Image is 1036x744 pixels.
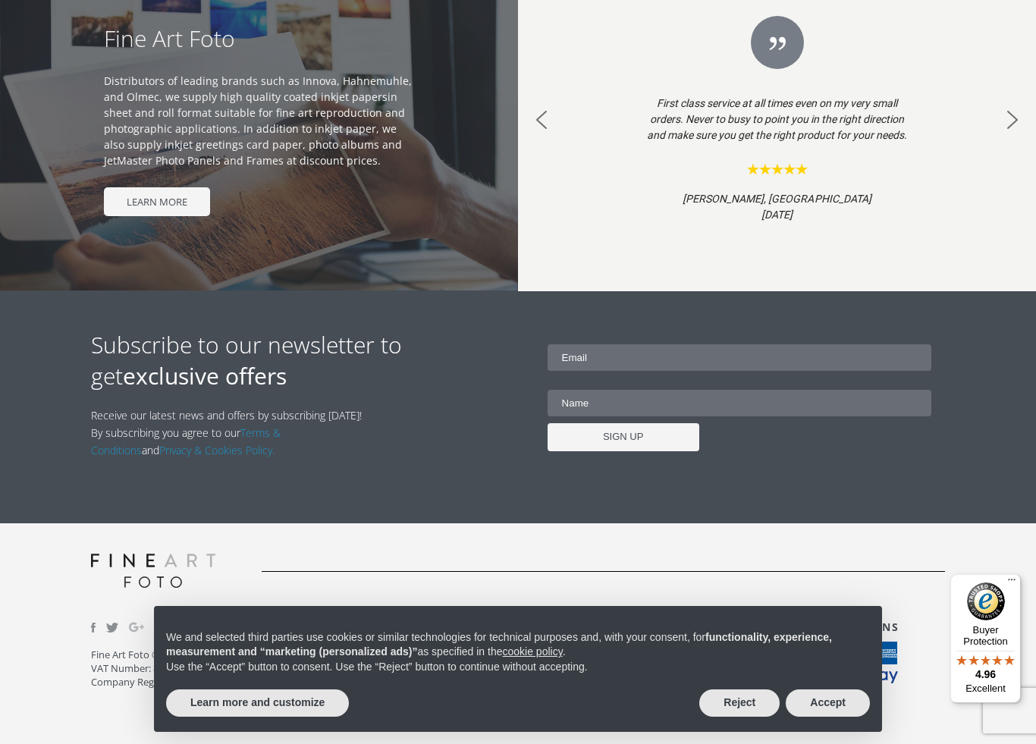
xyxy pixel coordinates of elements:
[503,645,563,658] a: cookie policy
[166,660,870,675] p: Use the “Accept” button to consent. Use the “Reject” button to continue without accepting.
[975,668,996,680] span: 4.96
[548,390,932,416] input: Name
[166,631,832,658] strong: functionality, experience, measurement and “marketing (personalized ads)”
[1003,574,1021,592] button: Menu
[699,689,780,717] button: Reject
[104,23,415,54] h3: Fine Art Foto
[950,683,1021,695] p: Excellent
[683,193,871,221] i: [PERSON_NAME], [GEOGRAPHIC_DATA] [DATE]
[104,187,210,216] span: LEARN MORE
[950,624,1021,647] p: Buyer Protection
[967,582,1005,620] img: Trusted Shops Trustmark
[104,73,415,168] p: Distributors of leading brands such as Innova, Hahnemuhle, and Olmec, we supply high quality coat...
[950,574,1021,703] button: Trusted Shops TrustmarkBuyer Protection4.96Excellent
[548,423,699,451] input: SIGN UP
[166,689,349,717] button: Learn more and customize
[91,407,370,459] p: Receive our latest news and offers by subscribing [DATE]! By subscribing you agree to our and
[91,329,518,391] h2: Subscribe to our newsletter to get
[129,620,144,635] img: Google_Plus.svg
[91,425,281,457] a: Terms & Conditions
[91,554,215,588] img: logo-grey.svg
[91,648,432,689] p: Fine Art Foto © 2024 VAT Number: 839 2616 06 Company Registration Number: 5083485
[166,630,870,660] p: We and selected third parties use cookies or similar technologies for technical purposes and, wit...
[123,360,287,391] strong: exclusive offers
[91,623,96,633] img: facebook.svg
[529,108,554,132] img: previous arrow
[786,689,870,717] button: Accept
[142,594,894,744] div: Notice
[106,623,118,633] img: twitter.svg
[647,97,907,141] i: First class service at all times even on my very small orders. Never to busy to point you in the ...
[159,443,275,457] a: Privacy & Cookies Policy.
[1000,108,1025,132] img: next arrow
[548,344,932,371] input: Email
